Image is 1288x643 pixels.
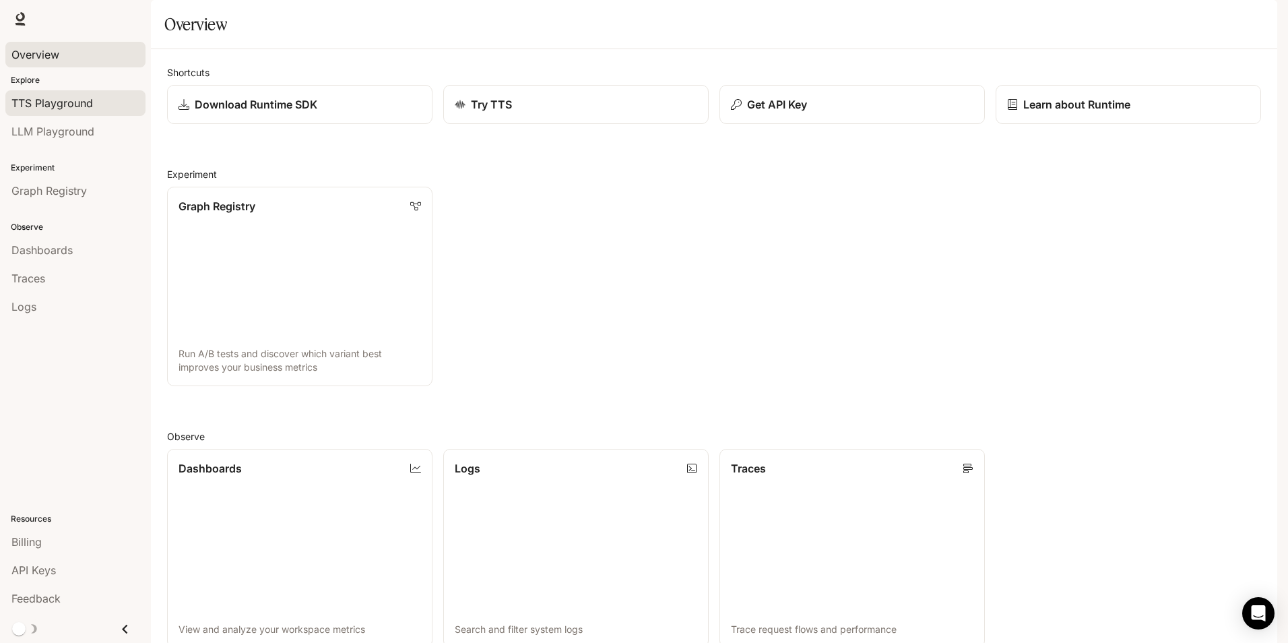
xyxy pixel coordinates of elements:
[179,198,255,214] p: Graph Registry
[167,65,1261,80] h2: Shortcuts
[455,623,697,636] p: Search and filter system logs
[195,96,317,113] p: Download Runtime SDK
[179,347,421,374] p: Run A/B tests and discover which variant best improves your business metrics
[167,167,1261,181] h2: Experiment
[167,85,432,124] a: Download Runtime SDK
[167,429,1261,443] h2: Observe
[471,96,512,113] p: Try TTS
[1242,597,1275,630] div: Open Intercom Messenger
[443,85,709,124] a: Try TTS
[455,460,480,477] p: Logs
[719,85,985,124] button: Get API Key
[179,460,242,477] p: Dashboards
[731,623,973,636] p: Trace request flows and performance
[747,96,807,113] p: Get API Key
[164,11,227,38] h1: Overview
[167,187,432,386] a: Graph RegistryRun A/B tests and discover which variant best improves your business metrics
[179,623,421,636] p: View and analyze your workspace metrics
[996,85,1261,124] a: Learn about Runtime
[1023,96,1130,113] p: Learn about Runtime
[731,460,766,477] p: Traces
